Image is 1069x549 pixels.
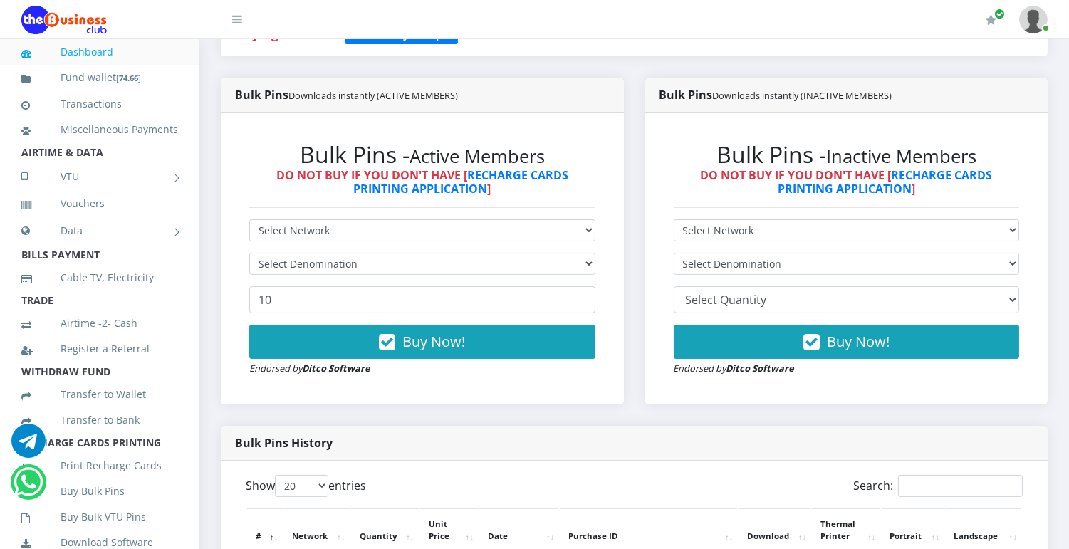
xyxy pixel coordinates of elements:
a: Fund wallet[74.66] [21,61,178,95]
button: Buy Now! [249,325,595,359]
img: Logo [21,6,107,34]
select: Showentries [275,475,328,497]
input: Search: [898,475,1023,497]
label: Show entries [246,475,366,497]
h2: Bulk Pins - [249,141,595,168]
span: Buy Now! [827,332,890,351]
i: Renew/Upgrade Subscription [986,14,996,26]
a: Chat for support [11,434,46,458]
strong: Bulk Pins History [235,435,333,451]
a: Print Recharge Cards [21,449,178,482]
strong: Ditco Software [302,362,370,375]
a: Data [21,213,178,249]
strong: DO NOT BUY IF YOU DON'T HAVE [ ] [700,167,992,197]
h2: Bulk Pins - [674,141,1020,168]
a: VTU [21,159,178,194]
a: Airtime -2- Cash [21,307,178,340]
a: Register a Referral [21,333,178,365]
label: Search: [853,475,1023,497]
a: Buy Bulk VTU Pins [21,501,178,533]
img: User [1019,6,1048,33]
strong: DO NOT BUY IF YOU DON'T HAVE [ ] [276,167,568,197]
a: Dashboard [21,36,178,68]
span: Buy Now! [402,332,465,351]
small: [ ] [116,73,141,83]
a: Transfer to Bank [21,404,178,436]
small: Endorsed by [249,362,370,375]
small: Inactive Members [826,144,976,169]
small: Endorsed by [674,362,795,375]
strong: Ditco Software [726,362,795,375]
b: 74.66 [119,73,138,83]
strong: Bulk Pins [659,87,892,103]
a: Buy Bulk Pins [21,475,178,508]
a: Transactions [21,88,178,120]
a: Chat for support [14,476,43,499]
a: Cable TV, Electricity [21,261,178,294]
strong: Bulk Pins [235,87,458,103]
a: RECHARGE CARDS PRINTING APPLICATION [778,167,993,197]
small: Downloads instantly (ACTIVE MEMBERS) [288,89,458,102]
span: Renew/Upgrade Subscription [994,9,1005,19]
small: Active Members [410,144,545,169]
a: Vouchers [21,187,178,220]
a: Miscellaneous Payments [21,113,178,146]
a: Transfer to Wallet [21,378,178,411]
a: Click to Buy Cheaper [345,25,458,42]
a: RECHARGE CARDS PRINTING APPLICATION [353,167,568,197]
small: Downloads instantly (INACTIVE MEMBERS) [713,89,892,102]
button: Buy Now! [674,325,1020,359]
input: Enter Quantity [249,286,595,313]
